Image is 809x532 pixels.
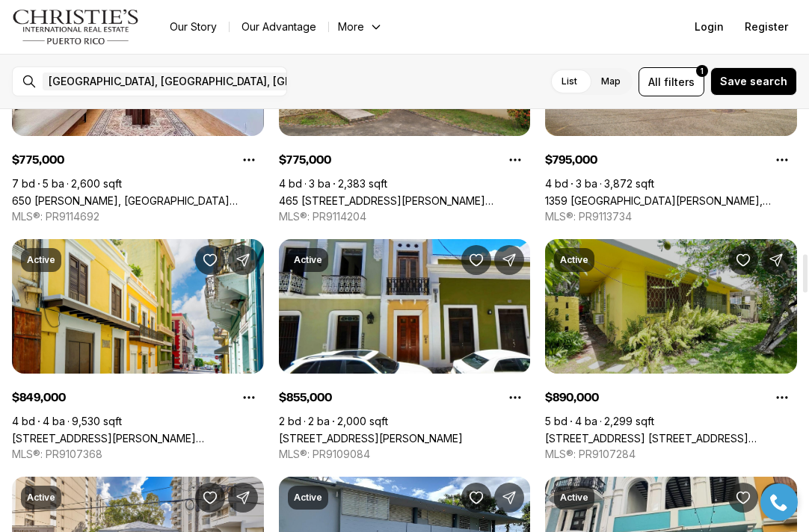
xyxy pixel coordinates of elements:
[545,194,797,207] a: 1359 CALLE OLGA ESPERANZA, SAN JUAN PR, 00924
[728,483,758,513] button: Save Property: 358 FORTALEZA
[294,254,322,266] p: Active
[27,254,55,266] p: Active
[294,492,322,504] p: Active
[589,68,633,95] label: Map
[745,21,788,33] span: Register
[761,245,791,275] button: Share Property
[228,245,258,275] button: Share Property
[648,74,661,90] span: All
[12,194,264,207] a: 650 VICTOR LOPEZ, SAN JUAN PR, 00909
[736,12,797,42] button: Register
[158,16,229,37] a: Our Story
[639,67,704,96] button: Allfilters1
[12,432,264,445] a: 255 SAN JUSTO ST, SAN JUAN PR, 00901
[686,12,733,42] button: Login
[728,245,758,275] button: Save Property: 2388 LAUREL ST. PUNTA LAS MARIAS ST
[545,432,797,445] a: 2388 LAUREL ST. PUNTA LAS MARIAS ST, SAN JUAN PR, 00913
[228,483,258,513] button: Share Property
[195,245,225,275] button: Save Property: 255 SAN JUSTO ST
[195,483,225,513] button: Save Property: 704 CALLE ROOSEVELT MIRAMAR
[720,75,787,87] span: Save search
[234,145,264,175] button: Property options
[500,145,530,175] button: Property options
[12,9,140,45] img: logo
[329,16,392,37] button: More
[234,383,264,412] button: Property options
[461,483,491,513] button: Save Property: 176 CARR 176 KM 5.2
[710,67,797,96] button: Save search
[767,145,797,175] button: Property options
[767,383,797,412] button: Property options
[560,492,588,504] p: Active
[279,432,463,445] a: 152 SOL ST, SAN JUAN PR, 00901
[560,254,588,266] p: Active
[500,383,530,412] button: Property options
[494,245,524,275] button: Share Property
[664,74,695,90] span: filters
[230,16,328,37] a: Our Advantage
[550,68,589,95] label: List
[49,75,379,87] span: [GEOGRAPHIC_DATA], [GEOGRAPHIC_DATA], [GEOGRAPHIC_DATA]
[494,483,524,513] button: Share Property
[27,492,55,504] p: Active
[695,21,724,33] span: Login
[279,194,531,207] a: 465 AVENIDA SAGRADO CORAZON, SAN JUAN PR, 00915
[701,65,704,77] span: 1
[461,245,491,275] button: Save Property: 152 SOL ST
